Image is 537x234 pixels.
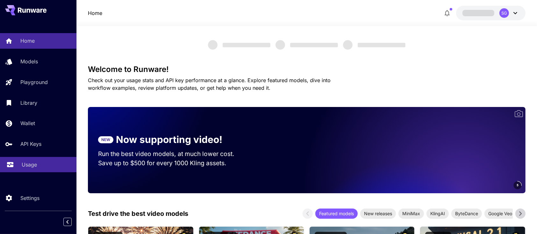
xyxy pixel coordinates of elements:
[88,65,526,74] h3: Welcome to Runware!
[88,209,188,218] p: Test drive the best video models
[20,37,35,45] p: Home
[20,119,35,127] p: Wallet
[451,209,482,219] div: ByteDance
[98,149,247,159] p: Run the best video models, at much lower cost.
[360,210,396,217] span: New releases
[484,210,516,217] span: Google Veo
[484,209,516,219] div: Google Veo
[398,209,424,219] div: MiniMax
[20,99,37,107] p: Library
[499,8,509,18] div: SG
[315,209,358,219] div: Featured models
[20,58,38,65] p: Models
[398,210,424,217] span: MiniMax
[20,78,48,86] p: Playground
[451,210,482,217] span: ByteDance
[88,77,331,91] span: Check out your usage stats and API key performance at a glance. Explore featured models, dive int...
[98,159,247,168] p: Save up to $500 for every 1000 Kling assets.
[426,209,449,219] div: KlingAI
[517,183,519,188] span: 5
[68,216,76,228] div: Collapse sidebar
[63,218,72,226] button: Collapse sidebar
[101,137,110,143] p: NEW
[20,194,39,202] p: Settings
[116,132,222,147] p: Now supporting video!
[360,209,396,219] div: New releases
[426,210,449,217] span: KlingAI
[88,9,102,17] a: Home
[88,9,102,17] nav: breadcrumb
[22,161,37,168] p: Usage
[20,140,41,148] p: API Keys
[456,6,526,20] button: SG
[315,210,358,217] span: Featured models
